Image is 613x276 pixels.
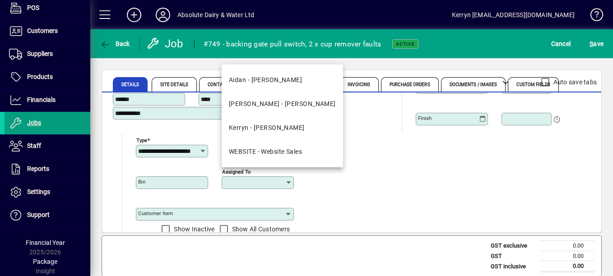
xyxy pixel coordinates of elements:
[486,261,540,272] td: GST inclusive
[27,165,49,172] span: Reports
[208,83,231,87] span: Contacts
[222,169,251,175] mat-label: Assigned to
[149,7,177,23] button: Profile
[222,140,343,164] mat-option: WEBSITE - Website Sales
[549,36,573,52] button: Cancel
[540,241,594,251] td: 0.00
[222,116,343,140] mat-option: Kerryn - Kerryn Simpson
[27,142,41,149] span: Staff
[396,41,415,47] span: Active
[486,241,540,251] td: GST exclusive
[27,119,41,126] span: Jobs
[590,40,593,47] span: S
[27,27,58,34] span: Customers
[590,37,604,51] span: ave
[450,83,497,87] span: Documents / Images
[229,123,305,133] div: Kerryn - [PERSON_NAME]
[229,75,302,85] div: Aidan - [PERSON_NAME]
[90,36,140,52] app-page-header-button: Back
[540,251,594,261] td: 0.00
[27,73,53,80] span: Products
[27,96,56,103] span: Financials
[33,258,57,265] span: Package
[5,66,90,88] a: Products
[348,83,370,87] span: Invoicing
[27,188,50,195] span: Settings
[516,83,550,87] span: Custom Fields
[5,43,90,65] a: Suppliers
[418,115,432,121] mat-label: Finish
[486,251,540,261] td: GST
[452,8,575,22] div: Kerryn [EMAIL_ADDRESS][DOMAIN_NAME]
[177,8,255,22] div: Absolute Dairy & Water Ltd
[26,239,65,246] span: Financial Year
[551,37,571,51] span: Cancel
[5,20,90,42] a: Customers
[121,83,139,87] span: Details
[5,135,90,157] a: Staff
[172,225,214,234] label: Show Inactive
[204,37,381,51] div: #749 - backing gate pull switch, 2 x cup remover faults
[229,99,336,109] div: [PERSON_NAME] - [PERSON_NAME]
[229,147,302,156] div: WEBSITE - Website Sales
[136,137,147,143] mat-label: Type
[230,225,290,234] label: Show All Customers
[390,83,430,87] span: Purchase Orders
[540,261,594,272] td: 0.00
[147,37,185,51] div: Job
[100,40,130,47] span: Back
[160,83,188,87] span: Site Details
[98,36,132,52] button: Back
[5,158,90,180] a: Reports
[584,2,602,31] a: Knowledge Base
[5,204,90,226] a: Support
[138,210,173,216] mat-label: Customer Item
[138,179,145,185] mat-label: Bin
[5,181,90,203] a: Settings
[27,211,50,218] span: Support
[222,92,343,116] mat-option: Dan - Dan Simpson
[27,50,53,57] span: Suppliers
[5,89,90,111] a: Financials
[587,36,606,52] button: Save
[552,78,597,87] label: Auto save tabs
[120,7,149,23] button: Add
[27,4,39,11] span: POS
[222,68,343,92] mat-option: Aidan - Aidan Wright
